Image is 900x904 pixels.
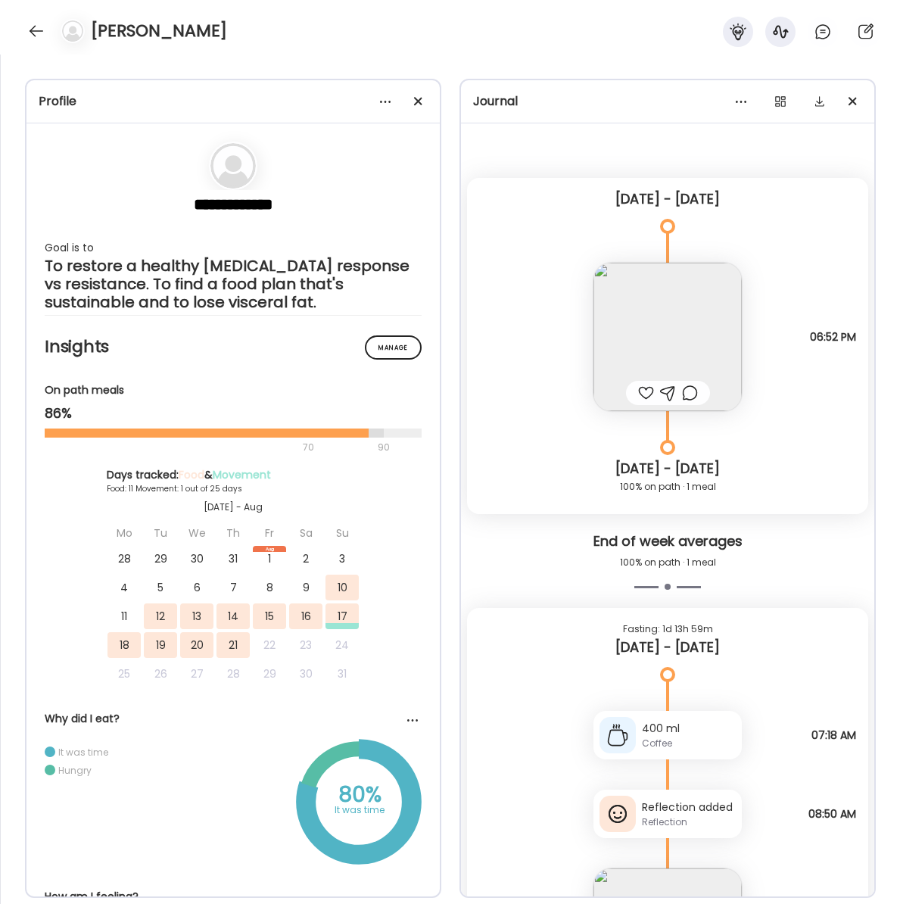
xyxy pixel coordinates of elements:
[322,786,397,804] div: 80%
[216,520,250,546] div: Th
[289,575,322,600] div: 9
[376,438,391,457] div: 90
[213,467,271,482] span: Movement
[45,404,422,422] div: 86%
[107,632,141,658] div: 18
[479,190,856,208] div: [DATE] - [DATE]
[808,807,856,821] span: 08:50 AM
[107,661,141,687] div: 25
[289,661,322,687] div: 30
[39,92,428,111] div: Profile
[144,520,177,546] div: Tu
[253,575,286,600] div: 8
[179,467,204,482] span: Food
[45,238,422,257] div: Goal is to
[289,603,322,629] div: 16
[180,575,213,600] div: 6
[216,603,250,629] div: 14
[593,263,742,411] img: images%2FqA73IJD0F9QNoGipWsQpLWciAj12%2F7GZXWq83JIXxIfEtPUN4%2FljD35BV6WzcjNhK7iFHM_240
[253,520,286,546] div: Fr
[107,467,360,483] div: Days tracked: &
[253,546,286,552] div: Aug
[253,632,286,658] div: 22
[45,335,422,358] h2: Insights
[253,661,286,687] div: 29
[365,335,422,360] div: Manage
[253,603,286,629] div: 15
[642,737,736,750] div: Coffee
[144,575,177,600] div: 5
[180,661,213,687] div: 27
[180,520,213,546] div: We
[473,92,862,111] div: Journal
[289,546,322,572] div: 2
[253,546,286,572] div: 1
[322,801,397,819] div: It was time
[325,603,359,629] div: 17
[45,382,422,398] div: On path meals
[810,330,856,344] span: 06:52 PM
[642,815,736,829] div: Reflection
[107,575,141,600] div: 4
[479,620,856,638] div: Fasting: 1d 13h 59m
[216,661,250,687] div: 28
[289,632,322,658] div: 23
[216,632,250,658] div: 21
[325,661,359,687] div: 31
[811,728,856,742] span: 07:18 AM
[45,257,422,311] div: To restore a healthy [MEDICAL_DATA] response vs resistance. To find a food plan that's sustainabl...
[107,603,141,629] div: 11
[45,438,373,457] div: 70
[642,800,736,815] div: Reflection added
[325,546,359,572] div: 3
[107,520,141,546] div: Mo
[180,603,213,629] div: 13
[180,632,213,658] div: 20
[45,711,422,727] div: Why did I eat?
[216,575,250,600] div: 7
[473,532,862,553] div: End of week averages
[473,553,862,572] div: 100% on path · 1 meal
[479,638,856,656] div: [DATE] - [DATE]
[107,500,360,514] div: [DATE] - Aug
[144,661,177,687] div: 26
[642,721,736,737] div: 400 ml
[107,546,141,572] div: 28
[62,20,83,42] img: bg-avatar-default.svg
[325,632,359,658] div: 24
[479,460,856,478] div: [DATE] - [DATE]
[180,546,213,572] div: 30
[58,746,108,759] div: It was time
[144,632,177,658] div: 19
[325,520,359,546] div: Su
[91,19,227,43] h4: [PERSON_NAME]
[216,546,250,572] div: 31
[289,520,322,546] div: Sa
[144,546,177,572] div: 29
[479,478,856,496] div: 100% on path · 1 meal
[144,603,177,629] div: 12
[325,575,359,600] div: 10
[58,764,92,777] div: Hungry
[210,143,256,189] img: bg-avatar-default.svg
[107,483,360,494] div: Food: 11 Movement: 1 out of 25 days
